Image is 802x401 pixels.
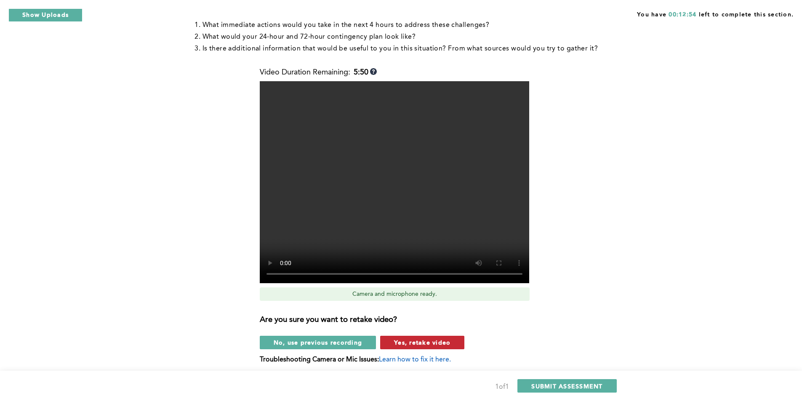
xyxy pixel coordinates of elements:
li: What immediate actions would you take in the next 4 hours to address these challenges? [202,19,613,31]
span: You have left to complete this section. [637,8,794,19]
span: 00:12:54 [669,12,696,18]
button: No, use previous recording [260,336,376,349]
span: Learn how to fix it here. [379,356,451,363]
span: Yes, retake video [394,338,450,346]
span: No, use previous recording [274,338,362,346]
h3: Are you sure you want to retake video? [260,316,539,325]
b: 5:50 [354,68,368,77]
div: Camera and microphone ready. [260,287,530,301]
li: What would your 24-hour and 72-hour contingency plan look like? [202,31,613,43]
span: SUBMIT ASSESSMENT [531,382,602,390]
li: Is there additional information that would be useful to you in this situation? From what sources ... [202,43,613,55]
button: SUBMIT ASSESSMENT [517,379,616,393]
button: Show Uploads [8,8,83,22]
button: Yes, retake video [380,336,464,349]
b: Troubleshooting Camera or Mic Issues: [260,356,379,363]
div: 1 of 1 [495,381,509,393]
div: Video Duration Remaining: [260,68,377,77]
